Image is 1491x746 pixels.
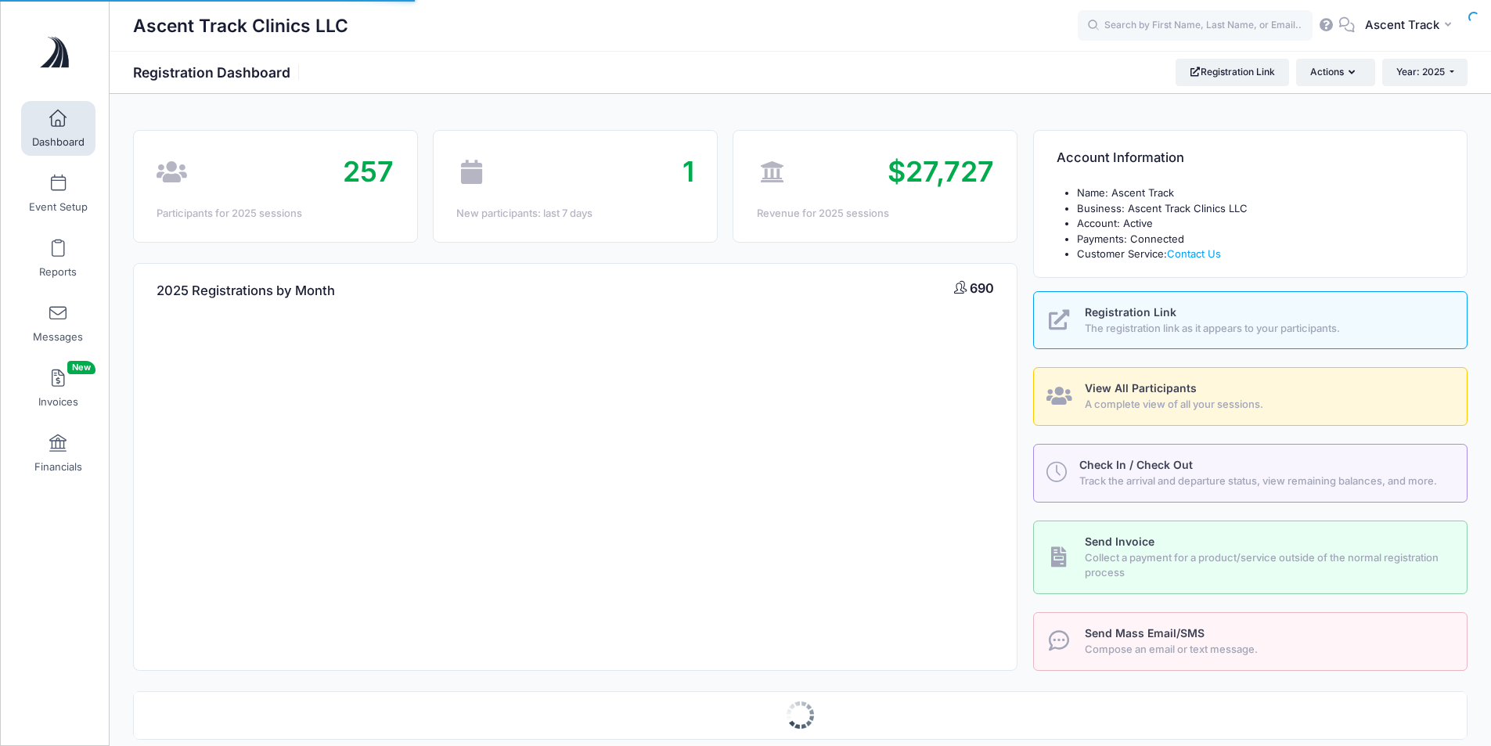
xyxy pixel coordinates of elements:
span: 257 [343,154,394,189]
a: InvoicesNew [21,361,95,416]
a: Financials [21,426,95,481]
h1: Registration Dashboard [133,64,304,81]
span: The registration link as it appears to your participants. [1085,321,1450,337]
li: Business: Ascent Track Clinics LLC [1077,201,1444,217]
span: Invoices [38,395,78,409]
span: A complete view of all your sessions. [1085,397,1450,413]
a: Messages [21,296,95,351]
div: Revenue for 2025 sessions [757,206,994,222]
span: 690 [970,280,994,296]
span: Dashboard [32,135,85,149]
span: Collect a payment for a product/service outside of the normal registration process [1085,550,1450,581]
button: Ascent Track [1355,8,1468,44]
span: New [67,361,95,374]
span: Compose an email or text message. [1085,642,1450,658]
span: Ascent Track [1365,16,1439,34]
span: Year: 2025 [1396,66,1445,77]
span: Send Mass Email/SMS [1085,626,1205,640]
a: View All Participants A complete view of all your sessions. [1033,367,1468,426]
span: Reports [39,265,77,279]
a: Registration Link [1176,59,1289,85]
li: Account: Active [1077,216,1444,232]
li: Payments: Connected [1077,232,1444,247]
span: Check In / Check Out [1079,458,1193,471]
h4: 2025 Registrations by Month [157,268,335,313]
span: Track the arrival and departure status, view remaining balances, and more. [1079,474,1449,489]
a: Check In / Check Out Track the arrival and departure status, view remaining balances, and more. [1033,444,1468,503]
button: Year: 2025 [1382,59,1468,85]
a: Registration Link The registration link as it appears to your participants. [1033,291,1468,350]
li: Name: Ascent Track [1077,186,1444,201]
span: $27,727 [888,154,994,189]
a: Send Invoice Collect a payment for a product/service outside of the normal registration process [1033,521,1468,594]
li: Customer Service: [1077,247,1444,262]
h4: Account Information [1057,136,1184,181]
input: Search by First Name, Last Name, or Email... [1078,10,1313,41]
span: View All Participants [1085,381,1197,395]
span: Event Setup [29,200,88,214]
h1: Ascent Track Clinics LLC [133,8,348,44]
a: Dashboard [21,101,95,156]
div: Participants for 2025 sessions [157,206,394,222]
img: Ascent Track Clinics LLC [27,24,85,83]
button: Actions [1296,59,1374,85]
span: 1 [682,154,694,189]
a: Contact Us [1167,247,1221,260]
a: Send Mass Email/SMS Compose an email or text message. [1033,612,1468,671]
a: Ascent Track Clinics LLC [1,16,110,91]
span: Financials [34,460,82,474]
span: Registration Link [1085,305,1176,319]
div: New participants: last 7 days [456,206,693,222]
span: Messages [33,330,83,344]
a: Reports [21,231,95,286]
a: Event Setup [21,166,95,221]
span: Send Invoice [1085,535,1154,548]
